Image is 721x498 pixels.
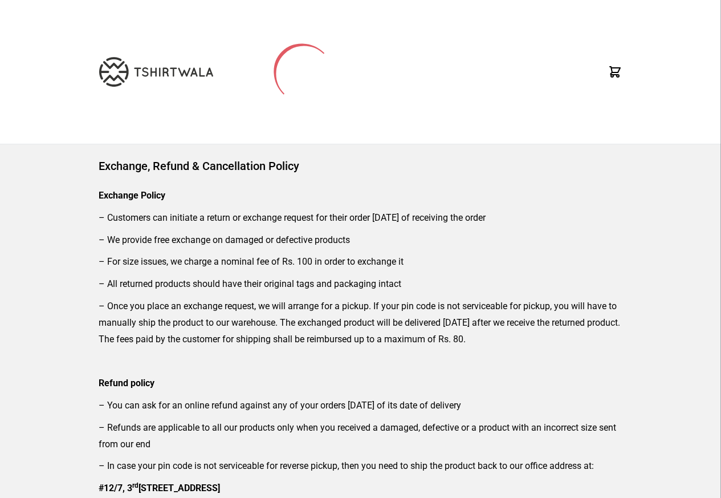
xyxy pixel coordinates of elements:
p: – In case your pin code is not serviceable for reverse pickup, then you need to ship the product ... [99,458,622,475]
h1: Exchange, Refund & Cancellation Policy [99,158,622,174]
strong: Exchange Policy [99,190,165,201]
p: – Customers can initiate a return or exchange request for their order [DATE] of receiving the order [99,210,622,226]
p: – You can ask for an online refund against any of your orders [DATE] of its date of delivery [99,398,622,414]
p: – We provide free exchange on damaged or defective products [99,232,622,249]
strong: #12/7, 3 [STREET_ADDRESS] [99,483,220,493]
sup: rd [132,481,139,489]
img: TW-LOGO-400-104.png [99,57,213,87]
p: – For size issues, we charge a nominal fee of Rs. 100 in order to exchange it [99,254,622,270]
p: – All returned products should have their original tags and packaging intact [99,276,622,293]
p: – Refunds are applicable to all our products only when you received a damaged, defective or a pro... [99,420,622,453]
p: – Once you place an exchange request, we will arrange for a pickup. If your pin code is not servi... [99,298,622,347]
strong: Refund policy [99,378,154,388]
